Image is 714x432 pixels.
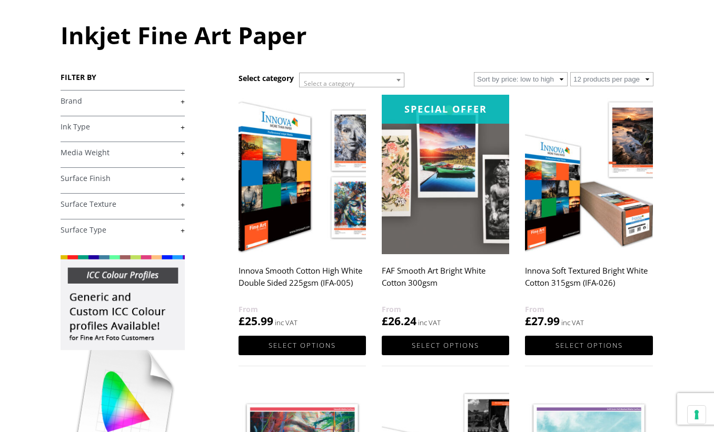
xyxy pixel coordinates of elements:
[525,336,652,355] a: Select options for “Innova Soft Textured Bright White Cotton 315gsm (IFA-026)”
[61,148,185,158] a: +
[382,261,509,303] h2: FAF Smooth Art Bright White Cotton 300gsm
[61,174,185,184] a: +
[61,193,185,214] h4: Surface Texture
[474,72,568,86] select: Shop order
[61,225,185,235] a: +
[239,95,366,254] img: Innova Smooth Cotton High White Double Sided 225gsm (IFA-005)
[61,219,185,240] h4: Surface Type
[382,314,417,328] bdi: 26.24
[525,314,531,328] span: £
[382,95,509,254] img: FAF Smooth Art Bright White Cotton 300gsm
[239,95,366,329] a: Innova Smooth Cotton High White Double Sided 225gsm (IFA-005) £25.99
[61,90,185,111] h4: Brand
[382,95,509,329] a: Special OfferFAF Smooth Art Bright White Cotton 300gsm £26.24
[61,199,185,209] a: +
[61,167,185,188] h4: Surface Finish
[304,79,354,88] span: Select a category
[382,314,388,328] span: £
[61,19,653,51] h1: Inkjet Fine Art Paper
[239,336,366,355] a: Select options for “Innova Smooth Cotton High White Double Sided 225gsm (IFA-005)”
[61,72,185,82] h3: FILTER BY
[525,95,652,254] img: Innova Soft Textured Bright White Cotton 315gsm (IFA-026)
[382,336,509,355] a: Select options for “FAF Smooth Art Bright White Cotton 300gsm”
[688,406,706,424] button: Your consent preferences for tracking technologies
[61,122,185,132] a: +
[382,95,509,124] div: Special Offer
[525,314,560,328] bdi: 27.99
[239,73,294,83] h3: Select category
[239,314,273,328] bdi: 25.99
[239,314,245,328] span: £
[525,95,652,329] a: Innova Soft Textured Bright White Cotton 315gsm (IFA-026) £27.99
[239,261,366,303] h2: Innova Smooth Cotton High White Double Sided 225gsm (IFA-005)
[61,142,185,163] h4: Media Weight
[61,96,185,106] a: +
[61,116,185,137] h4: Ink Type
[525,261,652,303] h2: Innova Soft Textured Bright White Cotton 315gsm (IFA-026)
